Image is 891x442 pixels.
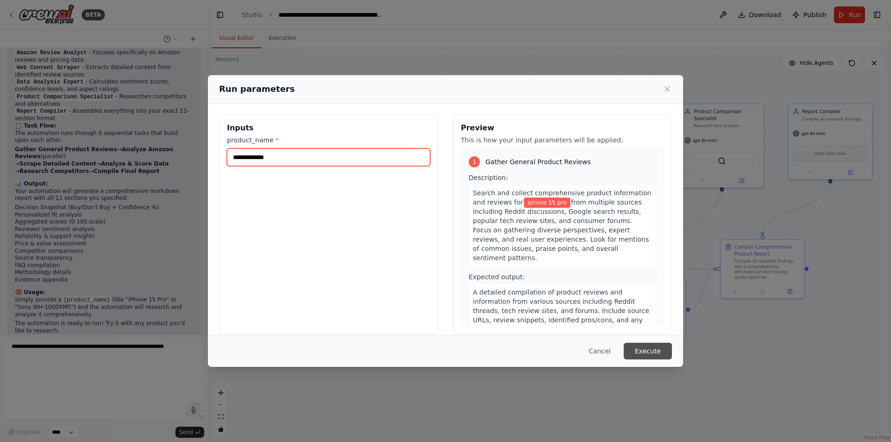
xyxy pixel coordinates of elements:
span: Expected output: [469,273,525,281]
span: Description: [469,174,508,181]
h2: Run parameters [219,83,295,96]
button: Cancel [581,343,618,359]
label: product_name [227,135,430,145]
h3: Preview [461,122,664,134]
div: 1 [469,156,480,167]
span: A detailed compilation of product reviews and information from various sources including Reddit t... [473,288,649,333]
span: from multiple sources including Reddit discussions, Google search results, popular tech review si... [473,199,649,262]
span: Variable: product_name [524,198,570,208]
h3: Inputs [227,122,430,134]
span: Search and collect comprehensive product information and reviews for [473,189,651,206]
p: This is how your input parameters will be applied: [461,135,664,145]
span: Gather General Product Reviews [485,157,591,167]
button: Execute [624,343,672,359]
